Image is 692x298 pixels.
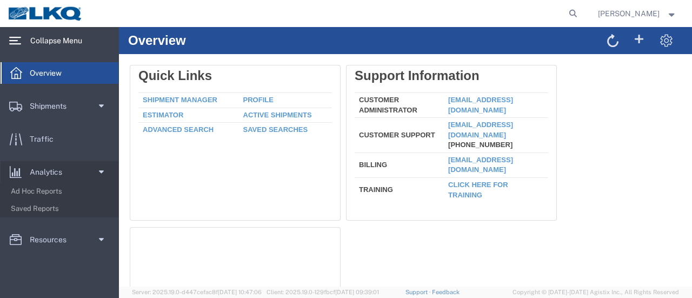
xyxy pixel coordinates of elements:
[24,98,95,107] a: Advanced Search
[236,150,325,173] td: Training
[1,128,118,150] a: Traffic
[236,91,325,126] td: Customer Support
[597,7,677,20] button: [PERSON_NAME]
[124,69,155,77] a: Profile
[236,41,429,56] div: Support Information
[329,69,394,87] a: [EMAIL_ADDRESS][DOMAIN_NAME]
[30,128,61,150] span: Traffic
[329,154,389,172] a: Click here for training
[11,181,111,202] span: Ad Hoc Reports
[1,62,118,84] a: Overview
[513,288,679,297] span: Copyright © [DATE]-[DATE] Agistix Inc., All Rights Reserved
[1,229,118,250] a: Resources
[30,161,70,183] span: Analytics
[432,289,460,295] a: Feedback
[132,289,262,295] span: Server: 2025.19.0-d447cefac8f
[329,129,394,147] a: [EMAIL_ADDRESS][DOMAIN_NAME]
[218,289,262,295] span: [DATE] 10:47:06
[1,95,118,117] a: Shipments
[119,27,692,287] iframe: FS Legacy Container
[8,5,83,22] img: logo
[11,198,111,220] span: Saved Reports
[325,91,429,126] td: [PHONE_NUMBER]
[329,94,394,112] a: [EMAIL_ADDRESS][DOMAIN_NAME]
[598,8,660,19] span: Marc Metzger
[124,84,193,92] a: Active Shipments
[405,289,432,295] a: Support
[30,229,74,250] span: Resources
[335,289,379,295] span: [DATE] 09:39:01
[1,161,118,183] a: Analytics
[236,66,325,91] td: Customer Administrator
[236,125,325,150] td: Billing
[24,84,64,92] a: Estimator
[124,98,189,107] a: Saved Searches
[30,62,69,84] span: Overview
[30,95,74,117] span: Shipments
[267,289,379,295] span: Client: 2025.19.0-129fbcf
[30,30,90,51] span: Collapse Menu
